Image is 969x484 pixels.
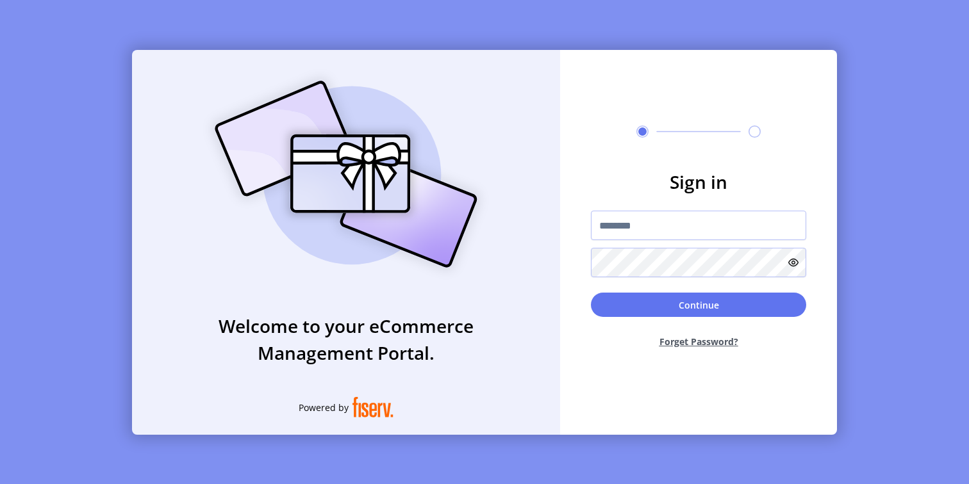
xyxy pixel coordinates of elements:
[591,168,806,195] h3: Sign in
[195,67,497,282] img: card_Illustration.svg
[591,293,806,317] button: Continue
[299,401,349,414] span: Powered by
[132,312,560,366] h3: Welcome to your eCommerce Management Portal.
[591,325,806,359] button: Forget Password?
